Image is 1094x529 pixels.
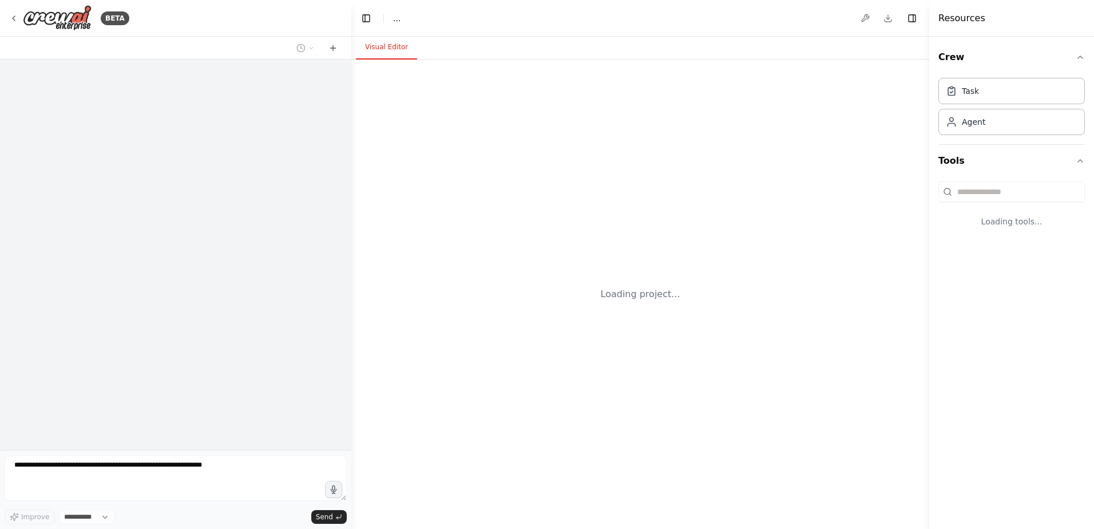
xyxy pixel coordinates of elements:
button: Crew [938,41,1085,73]
button: Visual Editor [356,35,417,60]
button: Hide right sidebar [904,10,920,26]
h4: Resources [938,11,985,25]
button: Click to speak your automation idea [325,481,342,498]
nav: breadcrumb [393,13,401,24]
button: Hide left sidebar [358,10,374,26]
button: Switch to previous chat [292,41,319,55]
img: Logo [23,5,92,31]
div: BETA [101,11,129,25]
button: Improve [5,510,54,524]
div: Agent [962,116,985,128]
button: Tools [938,145,1085,177]
span: ... [393,13,401,24]
div: Task [962,85,979,97]
div: Tools [938,177,1085,246]
div: Loading project... [601,287,680,301]
span: Send [316,512,333,522]
div: Crew [938,73,1085,144]
div: Loading tools... [938,207,1085,236]
span: Improve [21,512,49,522]
button: Send [311,510,347,524]
button: Start a new chat [324,41,342,55]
